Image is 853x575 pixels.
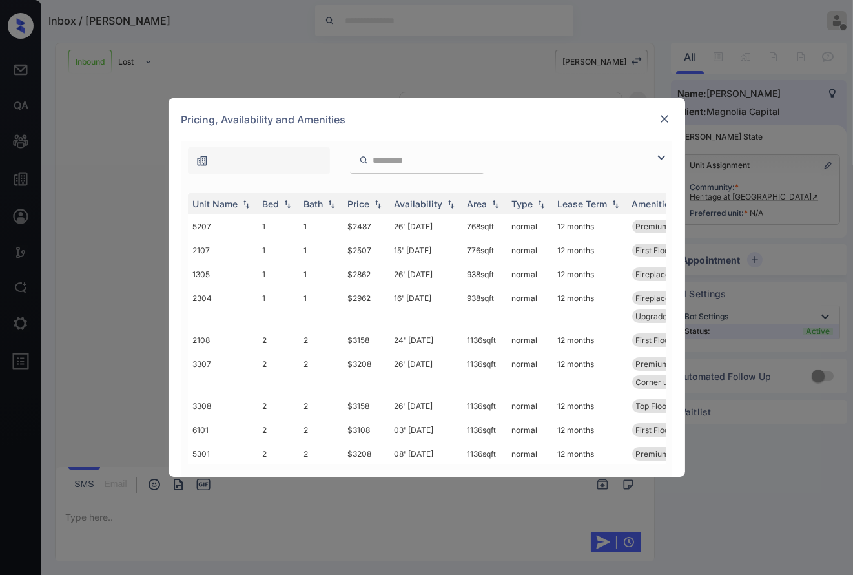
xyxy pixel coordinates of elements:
td: 1 [258,238,299,262]
td: 2 [299,328,343,352]
td: 15' [DATE] [389,238,462,262]
td: 12 months [553,442,627,484]
td: normal [507,442,553,484]
td: 16' [DATE] [389,286,462,328]
td: 2 [258,328,299,352]
span: Upgrade [636,311,668,321]
div: Availability [395,198,443,209]
div: Lease Term [558,198,608,209]
td: $3208 [343,352,389,394]
span: Fireplace [636,293,670,303]
td: 1305 [188,262,258,286]
td: $3158 [343,328,389,352]
img: sorting [609,200,622,209]
img: sorting [325,200,338,209]
td: 1136 sqft [462,394,507,418]
td: 938 sqft [462,262,507,286]
img: sorting [240,200,252,209]
td: 3307 [188,352,258,394]
td: normal [507,238,553,262]
td: 5207 [188,214,258,238]
div: Type [512,198,533,209]
td: 1 [299,262,343,286]
td: 1136 sqft [462,352,507,394]
td: $3108 [343,418,389,442]
span: Premium View [636,359,690,369]
td: 2 [299,394,343,418]
div: Bath [304,198,324,209]
td: 5301 [188,442,258,484]
span: Corner unit [636,377,677,387]
div: Area [468,198,488,209]
td: normal [507,418,553,442]
span: First Floor [636,246,673,255]
div: Price [348,198,370,209]
img: sorting [535,200,548,209]
img: sorting [489,200,502,209]
td: 12 months [553,394,627,418]
td: 1 [299,238,343,262]
img: icon-zuma [359,154,369,166]
td: 1 [299,286,343,328]
td: 08' [DATE] [389,442,462,484]
td: 776 sqft [462,238,507,262]
td: 2 [258,442,299,484]
td: 938 sqft [462,286,507,328]
div: Pricing, Availability and Amenities [169,98,685,141]
td: 12 months [553,262,627,286]
img: sorting [444,200,457,209]
img: icon-zuma [653,150,669,165]
td: 1136 sqft [462,442,507,484]
span: Fireplace [636,269,670,279]
td: 3308 [188,394,258,418]
td: normal [507,262,553,286]
td: 2304 [188,286,258,328]
img: sorting [371,200,384,209]
img: close [658,112,671,125]
td: $3208 [343,442,389,484]
td: 1136 sqft [462,418,507,442]
td: normal [507,352,553,394]
div: Unit Name [193,198,238,209]
td: $2962 [343,286,389,328]
td: $3158 [343,394,389,418]
td: 12 months [553,418,627,442]
td: 1 [299,214,343,238]
td: 1136 sqft [462,328,507,352]
td: 2 [258,418,299,442]
td: 2 [258,394,299,418]
td: normal [507,328,553,352]
span: Top Floor Eleva... [636,401,698,411]
td: normal [507,394,553,418]
td: 26' [DATE] [389,262,462,286]
td: 12 months [553,238,627,262]
td: 2 [299,352,343,394]
td: 26' [DATE] [389,214,462,238]
td: 2 [258,352,299,394]
td: 1 [258,214,299,238]
td: 12 months [553,286,627,328]
span: Premium View [636,222,690,231]
td: 26' [DATE] [389,352,462,394]
td: $2862 [343,262,389,286]
span: Premium View [636,449,690,459]
td: 12 months [553,328,627,352]
td: $2487 [343,214,389,238]
div: Amenities [632,198,675,209]
span: First Floor [636,335,673,345]
td: 2107 [188,238,258,262]
img: icon-zuma [196,154,209,167]
td: 1 [258,286,299,328]
td: normal [507,286,553,328]
td: $2507 [343,238,389,262]
td: 24' [DATE] [389,328,462,352]
td: 1 [258,262,299,286]
td: 2108 [188,328,258,352]
td: 2 [299,418,343,442]
td: 2 [299,442,343,484]
span: First Floor [636,425,673,435]
img: sorting [281,200,294,209]
td: 12 months [553,352,627,394]
td: 6101 [188,418,258,442]
td: 26' [DATE] [389,394,462,418]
